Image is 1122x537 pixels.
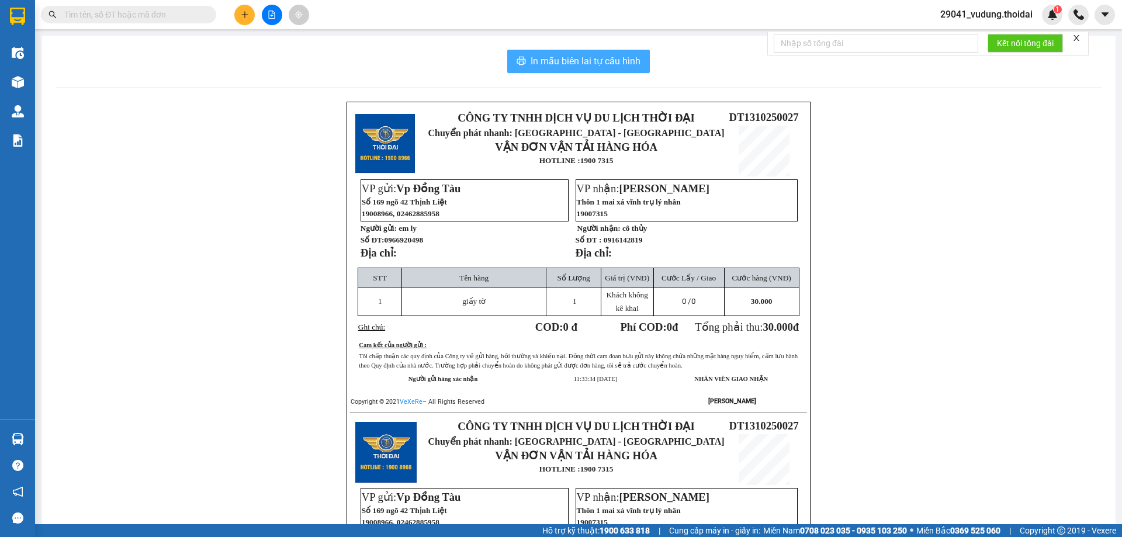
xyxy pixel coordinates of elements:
[763,321,792,333] span: 30.000
[1073,9,1084,20] img: phone-icon
[400,398,423,406] a: VeXeRe
[1100,9,1110,20] span: caret-down
[622,224,647,233] span: cô thủy
[12,76,24,88] img: warehouse-icon
[708,397,756,405] strong: [PERSON_NAME]
[495,449,657,462] strong: VẬN ĐƠN VẬN TẢI HÀNG HÓA
[539,465,580,473] strong: HOTLINE :
[539,156,580,165] strong: HOTLINE :
[793,321,799,333] span: đ
[619,491,709,503] span: [PERSON_NAME]
[619,182,709,195] span: [PERSON_NAME]
[659,524,660,537] span: |
[262,5,282,25] button: file-add
[1057,526,1065,535] span: copyright
[428,128,725,138] span: Chuyển phát nhanh: [GEOGRAPHIC_DATA] - [GEOGRAPHIC_DATA]
[729,420,798,432] span: DT1310250027
[600,526,650,535] strong: 1900 633 818
[916,524,1000,537] span: Miền Bắc
[751,297,773,306] span: 30.000
[988,34,1063,53] button: Kết nối tổng đài
[362,506,447,515] span: Số 169 ngõ 42 Thịnh Liệt
[694,376,768,382] strong: NHÂN VIÊN GIAO NHẬN
[682,297,695,306] span: 0 /
[289,5,309,25] button: aim
[12,512,23,524] span: message
[576,235,602,244] strong: Số ĐT :
[669,524,760,537] span: Cung cấp máy in - giấy in:
[774,34,978,53] input: Nhập số tổng đài
[358,323,385,331] span: Ghi chú:
[910,528,913,533] span: ⚪️
[361,247,397,259] strong: Địa chỉ:
[12,433,24,445] img: warehouse-icon
[64,8,202,21] input: Tìm tên, số ĐT hoặc mã đơn
[234,5,255,25] button: plus
[1009,524,1011,537] span: |
[691,297,695,306] span: 0
[605,273,649,282] span: Giá trị (VNĐ)
[362,182,461,195] span: VP gửi:
[577,224,621,233] strong: Người nhận:
[662,273,716,282] span: Cước Lấy / Giao
[620,321,678,333] strong: Phí COD: đ
[695,321,799,333] span: Tổng phải thu:
[12,105,24,117] img: warehouse-icon
[574,376,617,382] span: 11:33:34 [DATE]
[931,7,1042,22] span: 29041_vudung.thoidai
[362,198,447,206] span: Số 169 ngõ 42 Thịnh Liệt
[1055,5,1059,13] span: 1
[1072,34,1081,42] span: close
[1095,5,1115,25] button: caret-down
[577,209,608,218] span: 19007315
[459,273,489,282] span: Tên hàng
[577,491,709,503] span: VP nhận:
[800,526,907,535] strong: 0708 023 035 - 0935 103 250
[576,247,612,259] strong: Địa chỉ:
[1054,5,1062,13] sup: 1
[577,506,681,515] span: Thôn 1 mai xá vĩnh trụ lý nhân
[399,224,417,233] span: em ly
[507,50,650,73] button: printerIn mẫu biên lai tự cấu hình
[667,321,672,333] span: 0
[12,486,23,497] span: notification
[1047,9,1058,20] img: icon-new-feature
[732,273,791,282] span: Cước hàng (VNĐ)
[729,111,798,123] span: DT1310250027
[580,156,614,165] strong: 1900 7315
[531,54,640,68] span: In mẫu biên lai tự cấu hình
[563,321,577,333] span: 0 đ
[295,11,303,19] span: aim
[378,297,382,306] span: 1
[458,112,694,124] strong: CÔNG TY TNHH DỊCH VỤ DU LỊCH THỜI ĐẠI
[10,8,25,25] img: logo-vxr
[580,465,614,473] strong: 1900 7315
[12,460,23,471] span: question-circle
[606,290,647,313] span: Khách không kê khai
[462,297,486,306] span: giấy tờ
[362,518,439,526] span: 19008966, 02462885958
[428,436,725,446] span: Chuyển phát nhanh: [GEOGRAPHIC_DATA] - [GEOGRAPHIC_DATA]
[763,524,907,537] span: Miền Nam
[359,353,798,369] span: Tôi chấp thuận các quy định của Công ty về gửi hàng, bồi thường và khiếu nại. Đồng thời cam đoan ...
[396,491,460,503] span: Vp Đồng Tàu
[577,198,681,206] span: Thôn 1 mai xá vĩnh trụ lý nhân
[268,11,276,19] span: file-add
[577,518,608,526] span: 19007315
[373,273,387,282] span: STT
[49,11,57,19] span: search
[355,114,415,174] img: logo
[361,235,423,244] strong: Số ĐT:
[384,235,423,244] span: 0966920498
[604,235,643,244] span: 0916142819
[361,224,397,233] strong: Người gửi:
[362,491,461,503] span: VP gửi:
[408,376,478,382] strong: Người gửi hàng xác nhận
[241,11,249,19] span: plus
[517,56,526,67] span: printer
[997,37,1054,50] span: Kết nối tổng đài
[12,47,24,59] img: warehouse-icon
[362,209,439,218] span: 19008966, 02462885958
[359,342,427,348] u: Cam kết của người gửi :
[351,398,484,406] span: Copyright © 2021 – All Rights Reserved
